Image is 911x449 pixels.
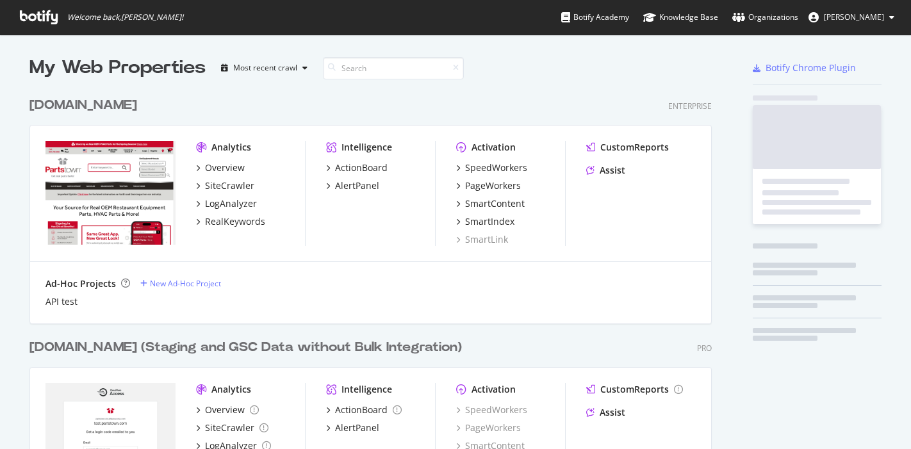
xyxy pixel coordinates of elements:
div: Ad-Hoc Projects [45,277,116,290]
div: Enterprise [668,101,712,111]
a: ActionBoard [326,161,388,174]
a: Assist [586,164,625,177]
div: LogAnalyzer [205,197,257,210]
div: CustomReports [600,383,669,396]
div: SiteCrawler [205,179,254,192]
div: Overview [205,161,245,174]
div: Intelligence [341,383,392,396]
div: ActionBoard [335,404,388,416]
a: AlertPanel [326,179,379,192]
a: LogAnalyzer [196,197,257,210]
span: murtaza ahmad [824,12,884,22]
a: [DOMAIN_NAME] (Staging and GSC Data without Bulk Integration) [29,338,467,357]
div: Intelligence [341,141,392,154]
div: [DOMAIN_NAME] (Staging and GSC Data without Bulk Integration) [29,338,462,357]
a: New Ad-Hoc Project [140,278,221,289]
div: Knowledge Base [643,11,718,24]
div: [DOMAIN_NAME] [29,96,137,115]
a: SmartLink [456,233,508,246]
a: SpeedWorkers [456,161,527,174]
div: Most recent crawl [233,64,297,72]
a: CustomReports [586,141,669,154]
div: AlertPanel [335,179,379,192]
a: PageWorkers [456,179,521,192]
div: Activation [472,383,516,396]
div: PageWorkers [465,179,521,192]
div: Analytics [211,383,251,396]
a: SmartContent [456,197,525,210]
div: Overview [205,404,245,416]
div: Assist [600,406,625,419]
a: API test [45,295,78,308]
a: SiteCrawler [196,421,268,434]
div: SpeedWorkers [465,161,527,174]
div: Activation [472,141,516,154]
a: PageWorkers [456,421,521,434]
a: SmartIndex [456,215,514,228]
a: Overview [196,161,245,174]
a: Assist [586,406,625,419]
div: Assist [600,164,625,177]
input: Search [323,57,464,79]
div: SmartContent [465,197,525,210]
div: SmartIndex [465,215,514,228]
div: New Ad-Hoc Project [150,278,221,289]
button: [PERSON_NAME] [798,7,905,28]
a: Botify Chrome Plugin [753,61,856,74]
a: ActionBoard [326,404,402,416]
div: AlertPanel [335,421,379,434]
a: SiteCrawler [196,179,254,192]
a: Overview [196,404,259,416]
button: Most recent crawl [216,58,313,78]
div: My Web Properties [29,55,206,81]
div: ActionBoard [335,161,388,174]
div: Botify Chrome Plugin [766,61,856,74]
a: AlertPanel [326,421,379,434]
div: Pro [697,343,712,354]
div: CustomReports [600,141,669,154]
a: SpeedWorkers [456,404,527,416]
img: partstown.com [45,141,176,245]
a: [DOMAIN_NAME] [29,96,142,115]
a: RealKeywords [196,215,265,228]
a: CustomReports [586,383,683,396]
span: Welcome back, [PERSON_NAME] ! [67,12,183,22]
div: Analytics [211,141,251,154]
div: RealKeywords [205,215,265,228]
div: SiteCrawler [205,421,254,434]
div: Botify Academy [561,11,629,24]
div: Organizations [732,11,798,24]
